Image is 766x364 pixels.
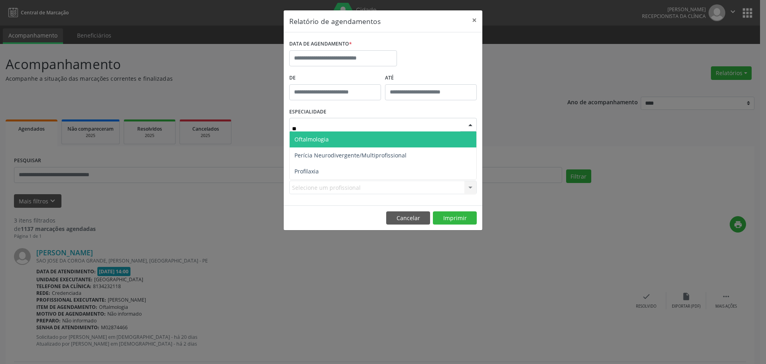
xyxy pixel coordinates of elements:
button: Close [466,10,482,30]
label: ESPECIALIDADE [289,106,326,118]
label: De [289,72,381,84]
h5: Relatório de agendamentos [289,16,381,26]
span: Oftalmologia [294,135,329,143]
label: ATÉ [385,72,477,84]
button: Imprimir [433,211,477,225]
span: Perícia Neurodivergente/Multiprofissional [294,151,407,159]
label: DATA DE AGENDAMENTO [289,38,352,50]
button: Cancelar [386,211,430,225]
span: Profilaxia [294,167,319,175]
